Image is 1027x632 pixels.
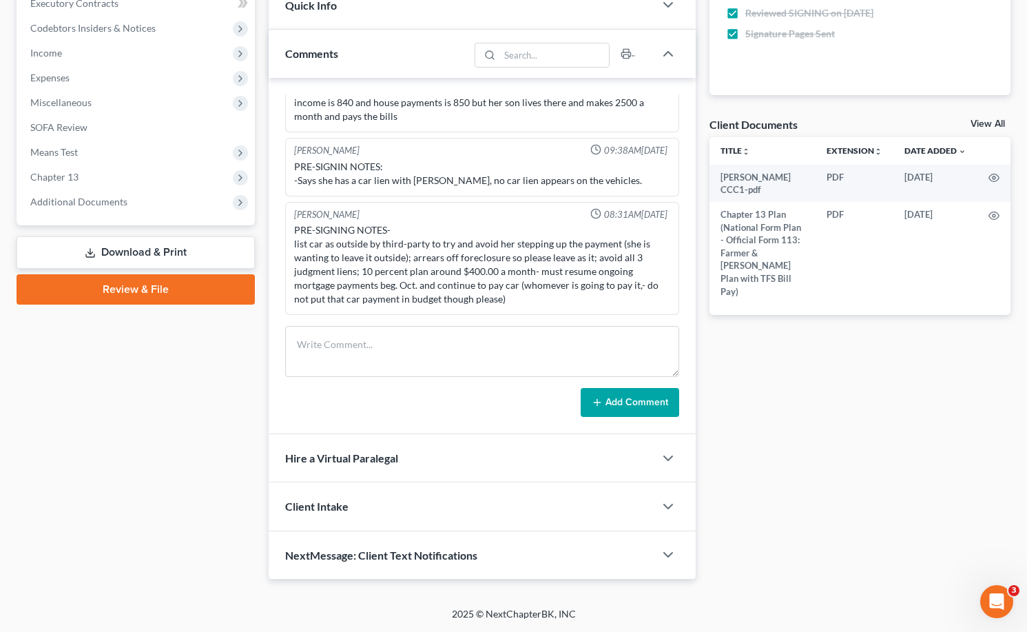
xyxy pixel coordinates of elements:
span: Signature Pages Sent [745,27,835,41]
span: Means Test [30,146,78,158]
span: Client Intake [285,500,349,513]
div: [PERSON_NAME] [294,144,360,157]
a: Date Added expand_more [904,145,966,156]
td: Chapter 13 Plan (National Form Plan - Official Form 113: Farmer & [PERSON_NAME] Plan with TFS Bil... [709,202,816,303]
div: 2025 © NextChapterBK, INC [121,607,906,632]
td: [DATE] [893,202,977,303]
span: NextMessage: Client Text Notifications [285,549,477,562]
td: PDF [816,202,893,303]
span: 08:31AM[DATE] [604,208,667,221]
input: Search... [499,43,609,67]
span: Income [30,47,62,59]
button: Add Comment [581,388,679,417]
span: Reviewed SIGNING on [DATE] [745,6,873,20]
span: 3 [1008,585,1019,596]
td: [DATE] [893,165,977,203]
div: PRE-SIGNIN NOTES: -Says she has a car lien with [PERSON_NAME], no car lien appears on the vehicles. [294,160,670,187]
span: 09:38AM[DATE] [604,144,667,157]
span: Miscellaneous [30,96,92,108]
i: unfold_more [742,147,750,156]
span: SOFA Review [30,121,87,133]
span: Comments [285,47,338,60]
i: expand_more [958,147,966,156]
a: Download & Print [17,236,255,269]
div: Client Documents [709,117,798,132]
a: Titleunfold_more [720,145,750,156]
a: Extensionunfold_more [827,145,882,156]
a: SOFA Review [19,115,255,140]
iframe: Intercom live chat [980,585,1013,618]
div: [PERSON_NAME] [294,208,360,221]
div: Attorney notes: Home foreclosure issue, pl;us 30k unsecured debt. wants to keep car out of he bk.... [294,68,670,123]
span: Chapter 13 [30,171,79,183]
span: Expenses [30,72,70,83]
a: Review & File [17,274,255,305]
a: View All [971,119,1005,129]
td: PDF [816,165,893,203]
td: [PERSON_NAME] CCC1-pdf [709,165,816,203]
div: PRE-SIGNING NOTES- list car as outside by third-party to try and avoid her stepping up the paymen... [294,223,670,306]
i: unfold_more [874,147,882,156]
span: Hire a Virtual Paralegal [285,451,398,465]
span: Codebtors Insiders & Notices [30,22,156,34]
span: Additional Documents [30,196,127,207]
